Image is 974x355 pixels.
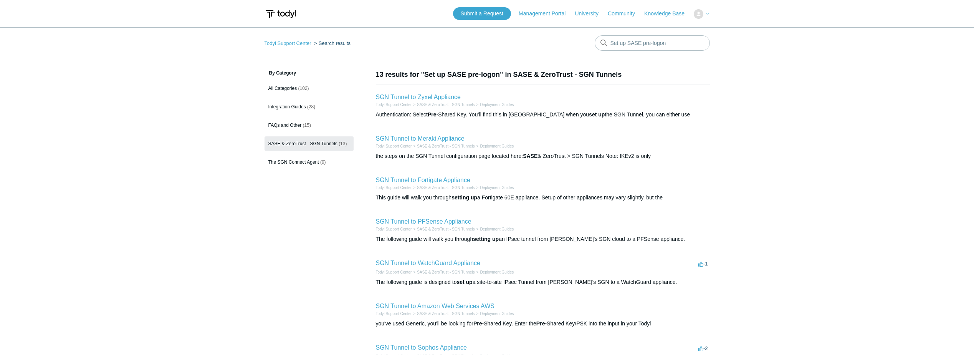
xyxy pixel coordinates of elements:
[412,143,475,149] li: SASE & ZeroTrust - SGN Tunnels
[698,261,708,267] span: -1
[466,279,473,285] em: up
[268,159,319,165] span: The SGN Connect Agent
[417,312,475,316] a: SASE & ZeroTrust - SGN Tunnels
[268,123,302,128] span: FAQs and Other
[644,10,692,18] a: Knowledge Base
[268,141,337,146] span: SASE & ZeroTrust - SGN Tunnels
[417,186,475,190] a: SASE & ZeroTrust - SGN Tunnels
[519,10,573,18] a: Management Portal
[480,227,514,231] a: Deployment Guides
[475,102,514,108] li: Deployment Guides
[313,40,351,46] li: Search results
[417,227,475,231] a: SASE & ZeroTrust - SGN Tunnels
[376,320,710,328] div: you've used Generic, you'll be looking for -Shared Key. Enter the -Shared Key/PSK into the input ...
[417,144,475,148] a: SASE & ZeroTrust - SGN Tunnels
[298,86,309,91] span: (102)
[376,235,710,243] div: The following guide will walk you through an IPsec tunnel from [PERSON_NAME]'s SGN cloud to a PFS...
[417,270,475,274] a: SASE & ZeroTrust - SGN Tunnels
[456,279,464,285] em: set
[575,10,606,18] a: University
[417,103,475,107] a: SASE & ZeroTrust - SGN Tunnels
[339,141,347,146] span: (13)
[265,81,354,96] a: All Categories (102)
[412,185,475,191] li: SASE & ZeroTrust - SGN Tunnels
[376,143,412,149] li: Todyl Support Center
[471,194,477,201] em: up
[376,227,412,231] a: Todyl Support Center
[320,159,326,165] span: (9)
[475,226,514,232] li: Deployment Guides
[412,102,475,108] li: SASE & ZeroTrust - SGN Tunnels
[480,186,514,190] a: Deployment Guides
[376,177,470,183] a: SGN Tunnel to Fortigate Appliance
[265,40,311,46] a: Todyl Support Center
[480,270,514,274] a: Deployment Guides
[376,194,710,202] div: This guide will walk you through a Fortigate 60E appliance. Setup of other appliances may vary sl...
[265,7,297,21] img: Todyl Support Center Help Center home page
[589,111,597,118] em: set
[608,10,643,18] a: Community
[473,320,482,327] em: Pre
[376,260,480,266] a: SGN Tunnel to WatchGuard Appliance
[428,111,437,118] em: Pre
[376,111,710,119] div: Authentication: Select -Shared Key. You’ll find this in [GEOGRAPHIC_DATA] when you the SGN Tunnel...
[376,186,412,190] a: Todyl Support Center
[451,194,469,201] em: setting
[376,270,412,274] a: Todyl Support Center
[265,155,354,169] a: The SGN Connect Agent (9)
[475,269,514,275] li: Deployment Guides
[536,320,545,327] em: Pre
[480,312,514,316] a: Deployment Guides
[376,152,710,160] div: the steps on the SGN Tunnel configuration page located here: & ZeroTrust > SGN Tunnels Note: IKEv...
[268,86,297,91] span: All Categories
[265,136,354,151] a: SASE & ZeroTrust - SGN Tunnels (13)
[598,111,605,118] em: up
[453,7,511,20] a: Submit a Request
[480,144,514,148] a: Deployment Guides
[265,100,354,114] a: Integration Guides (28)
[376,344,467,351] a: SGN Tunnel to Sophos Appliance
[376,135,465,142] a: SGN Tunnel to Meraki Appliance
[475,185,514,191] li: Deployment Guides
[376,269,412,275] li: Todyl Support Center
[265,70,354,76] h3: By Category
[412,311,475,317] li: SASE & ZeroTrust - SGN Tunnels
[475,143,514,149] li: Deployment Guides
[376,103,412,107] a: Todyl Support Center
[698,345,708,351] span: -2
[376,278,710,286] div: The following guide is designed to a site-to-site IPsec Tunnel from [PERSON_NAME]'s SGN to a Watc...
[595,35,710,51] input: Search
[376,144,412,148] a: Todyl Support Center
[307,104,315,109] span: (28)
[268,104,306,109] span: Integration Guides
[523,153,537,159] em: SASE
[473,236,491,242] em: setting
[475,311,514,317] li: Deployment Guides
[376,303,494,309] a: SGN Tunnel to Amazon Web Services AWS
[265,40,313,46] li: Todyl Support Center
[480,103,514,107] a: Deployment Guides
[492,236,499,242] em: up
[376,312,412,316] a: Todyl Support Center
[412,226,475,232] li: SASE & ZeroTrust - SGN Tunnels
[376,94,461,100] a: SGN Tunnel to Zyxel Appliance
[376,218,471,225] a: SGN Tunnel to PFSense Appliance
[376,70,710,80] h1: 13 results for "Set up SASE pre-logon" in SASE & ZeroTrust - SGN Tunnels
[412,269,475,275] li: SASE & ZeroTrust - SGN Tunnels
[376,226,412,232] li: Todyl Support Center
[265,118,354,133] a: FAQs and Other (15)
[303,123,311,128] span: (15)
